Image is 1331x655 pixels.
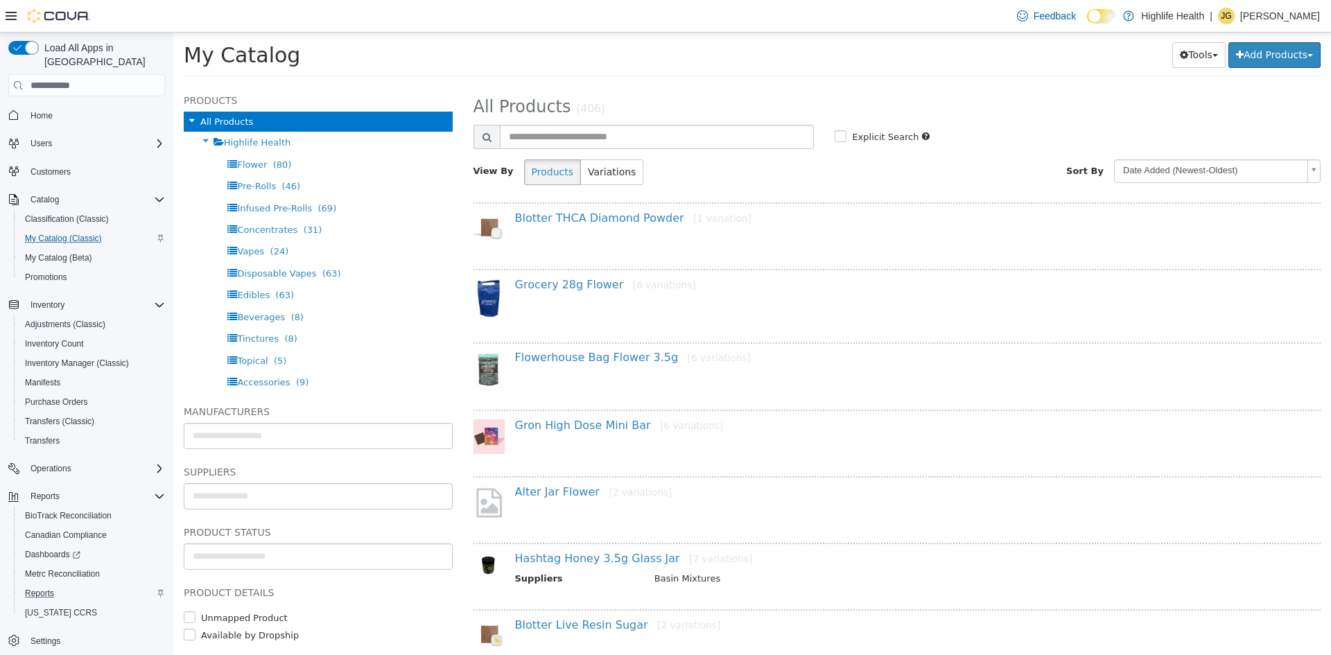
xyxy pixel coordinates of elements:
[19,374,165,391] span: Manifests
[102,257,121,268] span: (63)
[484,587,547,598] small: [2 variations]
[31,194,59,205] span: Catalog
[403,70,432,82] small: (406)
[25,633,66,649] a: Settings
[14,545,171,564] a: Dashboards
[19,413,165,430] span: Transfers (Classic)
[25,272,67,283] span: Promotions
[19,394,94,410] a: Purchase Orders
[101,323,113,333] span: (5)
[999,10,1052,35] button: Tools
[25,164,76,180] a: Customers
[64,257,96,268] span: Edibles
[1210,8,1212,24] p: |
[14,431,171,451] button: Transfers
[10,371,279,387] h5: Manufacturers
[300,180,331,211] img: 150
[14,412,171,431] button: Transfers (Classic)
[31,636,60,647] span: Settings
[1034,9,1076,23] span: Feedback
[130,192,149,202] span: (31)
[19,585,165,602] span: Reports
[351,127,408,152] button: Products
[31,491,60,502] span: Reports
[1141,8,1204,24] p: Highlife Health
[1240,8,1320,24] p: [PERSON_NAME]
[64,323,94,333] span: Topical
[471,539,1117,557] td: Basin Mixtures
[25,588,54,599] span: Reports
[19,269,165,286] span: Promotions
[19,355,165,372] span: Inventory Manager (Classic)
[25,460,77,477] button: Operations
[14,525,171,545] button: Canadian Compliance
[64,192,124,202] span: Concentrates
[111,301,123,311] span: (8)
[407,127,470,152] button: Variations
[27,84,80,94] span: All Products
[64,127,94,137] span: Flower
[25,319,105,330] span: Adjustments (Classic)
[342,539,471,557] th: Suppliers
[19,335,89,352] a: Inventory Count
[342,179,578,192] a: Blotter THCA Diamond Powder[1 variation]
[108,148,127,159] span: (46)
[19,507,165,524] span: BioTrack Reconciliation
[31,166,71,177] span: Customers
[14,584,171,603] button: Reports
[149,236,168,246] span: (63)
[25,358,129,369] span: Inventory Manager (Classic)
[14,209,171,229] button: Classification (Classic)
[487,387,550,399] small: [6 variations]
[64,344,116,355] span: Accessories
[19,604,165,621] span: Washington CCRS
[300,64,398,84] span: All Products
[300,246,331,288] img: 150
[300,387,331,421] img: 150
[514,320,577,331] small: [6 variations]
[97,213,116,224] span: (24)
[19,316,111,333] a: Adjustments (Classic)
[25,252,92,263] span: My Catalog (Beta)
[19,585,60,602] a: Reports
[19,230,165,247] span: My Catalog (Classic)
[3,134,171,153] button: Users
[51,105,118,115] span: Highlife Health
[24,596,125,610] label: Available by Dropship
[31,299,64,311] span: Inventory
[19,269,73,286] a: Promotions
[14,373,171,392] button: Manifests
[25,460,165,477] span: Operations
[1087,9,1116,24] input: Dark Mode
[300,520,331,550] img: 150
[19,250,165,266] span: My Catalog (Beta)
[10,431,279,448] h5: Suppliers
[10,10,127,35] span: My Catalog
[25,297,165,313] span: Inventory
[31,463,71,474] span: Operations
[941,128,1129,149] span: Date Added (Newest-Oldest)
[25,135,58,152] button: Users
[10,60,279,76] h5: Products
[435,454,498,465] small: [2 variations]
[14,353,171,373] button: Inventory Manager (Classic)
[300,586,331,618] img: 150
[64,301,105,311] span: Tinctures
[14,229,171,248] button: My Catalog (Classic)
[25,549,80,560] span: Dashboards
[941,127,1147,150] a: Date Added (Newest-Oldest)
[342,318,577,331] a: Flowerhouse Bag Flower 3.5g[6 variations]
[19,250,98,266] a: My Catalog (Beta)
[1218,8,1235,24] div: Jennifer Gierum
[10,491,279,508] h5: Product Status
[14,334,171,353] button: Inventory Count
[25,106,165,123] span: Home
[25,377,60,388] span: Manifests
[64,171,139,181] span: Infused Pre-Rolls
[3,459,171,478] button: Operations
[19,433,165,449] span: Transfers
[300,319,331,355] img: 150
[19,527,112,543] a: Canadian Compliance
[342,519,580,532] a: Hashtag Honey 3.5g Glass Jar[7 variations]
